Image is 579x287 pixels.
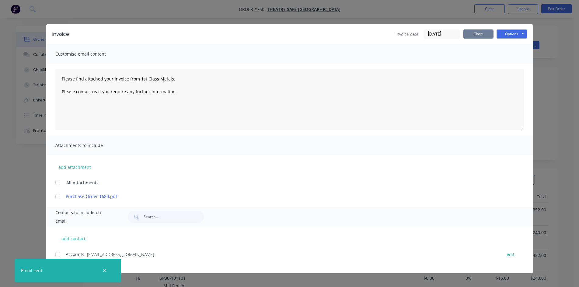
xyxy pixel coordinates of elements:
[55,162,94,172] button: add attachment
[52,31,69,38] div: Invoice
[463,29,494,39] button: Close
[497,29,527,39] button: Options
[66,179,99,186] span: All Attachments
[84,251,154,257] span: - [EMAIL_ADDRESS][DOMAIN_NAME]
[503,250,518,258] button: edit
[144,211,204,223] input: Search...
[66,193,496,200] a: Purchase Order 1680.pdf
[21,267,42,274] div: Email sent
[55,50,122,58] span: Customise email content
[66,251,84,257] span: Accounts
[55,208,113,225] span: Contacts to include on email
[55,234,92,243] button: add contact
[55,141,122,150] span: Attachments to include
[55,69,524,130] textarea: Please find attached your invoice from 1st Class Metals. Please contact us if you require any fur...
[396,31,419,37] span: Invoice date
